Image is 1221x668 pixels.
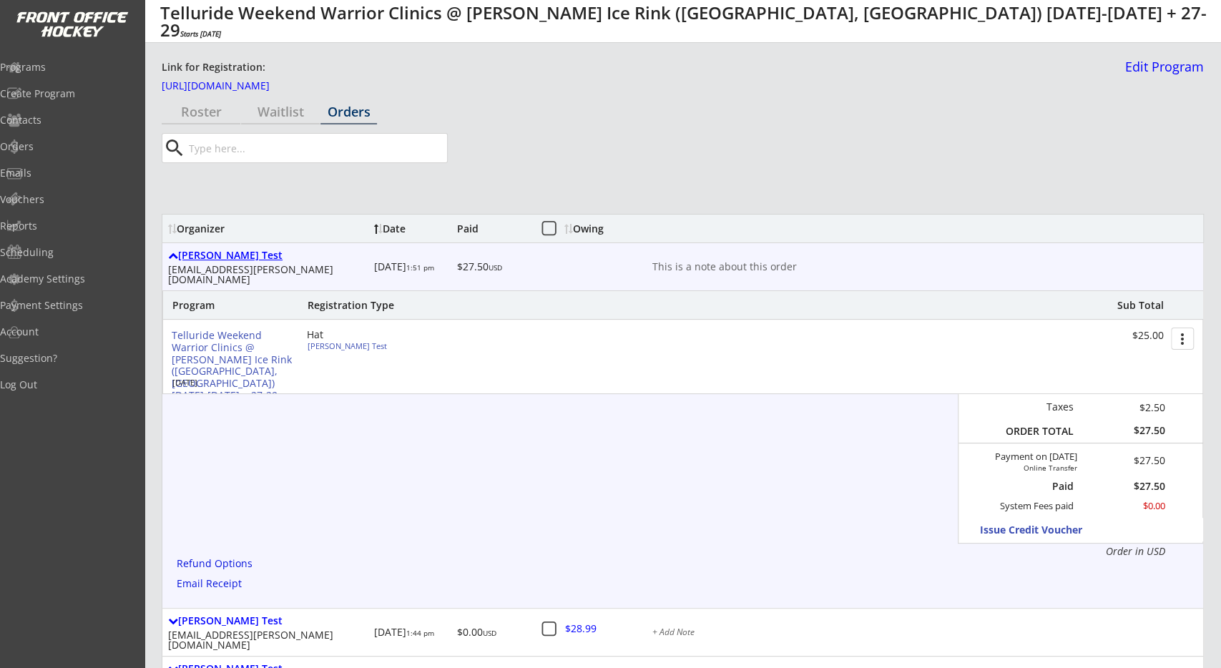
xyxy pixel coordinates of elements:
[162,105,240,118] div: Roster
[168,224,368,234] div: Organizer
[1102,299,1164,312] div: Sub Total
[1084,500,1165,512] div: $0.00
[162,60,268,75] div: Link for Registration:
[652,628,1197,637] div: + Add Note
[999,544,1164,559] div: Order in USD
[177,579,250,589] div: Email Receipt
[374,262,451,272] div: [DATE]
[180,29,221,39] em: Starts [DATE]
[241,105,320,118] div: Waitlist
[987,500,1074,512] div: System Fees paid
[374,224,451,234] div: Date
[489,262,502,272] font: USD
[16,11,129,38] img: FOH%20White%20Logo%20Transparent.png
[168,615,368,627] div: [PERSON_NAME] Test
[162,81,305,97] a: [URL][DOMAIN_NAME]
[1084,481,1165,491] div: $27.50
[172,330,295,402] div: Telluride Weekend Warrior Clinics @ [PERSON_NAME] Ice Rink ([GEOGRAPHIC_DATA], [GEOGRAPHIC_DATA])...
[1119,60,1204,85] a: Edit Program
[980,520,1112,539] button: Issue Credit Voucher
[320,105,377,118] div: Orders
[996,463,1077,472] div: Online Transfer
[177,559,258,569] div: Refund Options
[1008,480,1074,493] div: Paid
[1075,330,1164,342] div: $25.00
[172,299,250,312] div: Program
[457,627,534,637] div: $0.00
[307,330,471,340] div: Hat
[160,4,1210,39] div: Telluride Weekend Warrior Clinics @ [PERSON_NAME] Ice Rink ([GEOGRAPHIC_DATA], [GEOGRAPHIC_DATA])...
[168,250,368,262] div: [PERSON_NAME] Test
[564,224,619,234] div: Owing
[1171,328,1194,350] button: more_vert
[168,265,368,285] div: [EMAIL_ADDRESS][PERSON_NAME][DOMAIN_NAME]
[457,224,534,234] div: Paid
[652,262,1197,272] div: This is a note about this order
[1096,456,1165,466] div: $27.50
[999,425,1074,438] div: ORDER TOTAL
[308,342,467,350] div: [PERSON_NAME] Test
[457,262,534,272] div: $27.50
[483,628,496,638] font: USD
[999,401,1074,413] div: Taxes
[406,628,434,638] font: 1:44 pm
[172,378,287,386] div: [DATE]
[186,134,447,162] input: Type here...
[963,451,1077,463] div: Payment on [DATE]
[1084,400,1165,415] div: $2.50
[308,299,471,312] div: Registration Type
[374,627,451,637] div: [DATE]
[162,137,186,159] button: search
[406,262,434,272] font: 1:51 pm
[1084,424,1165,437] div: $27.50
[168,630,368,650] div: [EMAIL_ADDRESS][PERSON_NAME][DOMAIN_NAME]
